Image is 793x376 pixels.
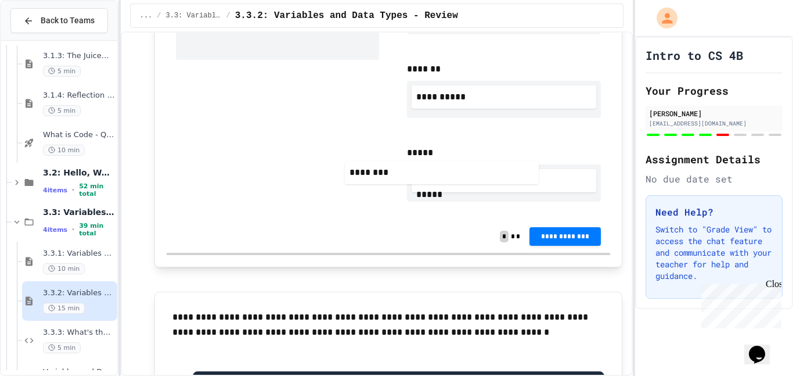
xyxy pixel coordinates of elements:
[697,279,781,328] iframe: chat widget
[235,9,458,23] span: 3.3.2: Variables and Data Types - Review
[655,224,773,282] p: Switch to "Grade View" to access the chat feature and communicate with your teacher for help and ...
[79,182,115,198] span: 52 min total
[157,11,161,20] span: /
[43,207,115,217] span: 3.3: Variables and Data Types
[43,130,115,140] span: What is Code - Quiz
[72,225,74,234] span: •
[744,330,781,364] iframe: chat widget
[649,108,779,119] div: [PERSON_NAME]
[43,249,115,259] span: 3.3.1: Variables and Data Types
[646,172,783,186] div: No due date set
[43,226,67,234] span: 4 items
[43,187,67,194] span: 4 items
[644,5,680,31] div: My Account
[41,15,95,27] span: Back to Teams
[166,11,222,20] span: 3.3: Variables and Data Types
[72,185,74,195] span: •
[5,5,80,74] div: Chat with us now!Close
[43,303,85,314] span: 15 min
[655,205,773,219] h3: Need Help?
[646,151,783,167] h2: Assignment Details
[226,11,230,20] span: /
[43,288,115,298] span: 3.3.2: Variables and Data Types - Review
[43,105,81,116] span: 5 min
[43,66,81,77] span: 5 min
[646,47,743,63] h1: Intro to CS 4B
[43,328,115,338] span: 3.3.3: What's the Type?
[646,83,783,99] h2: Your Progress
[43,91,115,101] span: 3.1.4: Reflection - Evolving Technology
[10,8,108,33] button: Back to Teams
[43,51,115,61] span: 3.1.3: The JuiceMind IDE
[79,222,115,237] span: 39 min total
[649,119,779,128] div: [EMAIL_ADDRESS][DOMAIN_NAME]
[43,342,81,353] span: 5 min
[140,11,153,20] span: ...
[43,145,85,156] span: 10 min
[43,263,85,274] span: 10 min
[43,167,115,178] span: 3.2: Hello, World!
